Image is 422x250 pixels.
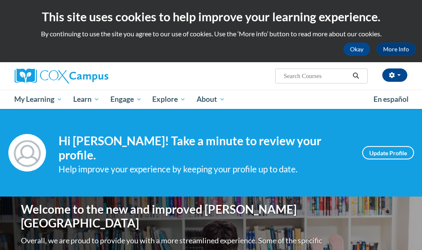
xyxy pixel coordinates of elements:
[73,94,100,104] span: Learn
[6,8,416,25] h2: This site uses cookies to help improve your learning experience.
[68,90,105,109] a: Learn
[147,90,191,109] a: Explore
[105,90,147,109] a: Engage
[21,202,324,230] h1: Welcome to the new and improved [PERSON_NAME][GEOGRAPHIC_DATA]
[6,29,416,38] p: By continuing to use the site you agree to our use of cookies. Use the ‘More info’ button to read...
[373,95,409,104] span: En español
[376,43,416,56] a: More Info
[350,71,362,81] button: Search
[59,134,350,162] h4: Hi [PERSON_NAME]! Take a minute to review your profile.
[110,94,142,104] span: Engage
[197,94,225,104] span: About
[15,68,137,83] a: Cox Campus
[191,90,230,109] a: About
[343,43,370,56] button: Okay
[8,134,46,172] img: Profile Image
[382,68,407,82] button: Account Settings
[59,162,350,176] div: Help improve your experience by keeping your profile up to date.
[8,90,414,109] div: Main menu
[283,71,350,81] input: Search Courses
[9,90,68,109] a: My Learning
[152,94,186,104] span: Explore
[362,146,414,159] a: Update Profile
[15,68,108,83] img: Cox Campus
[14,94,62,104] span: My Learning
[368,91,414,108] a: En español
